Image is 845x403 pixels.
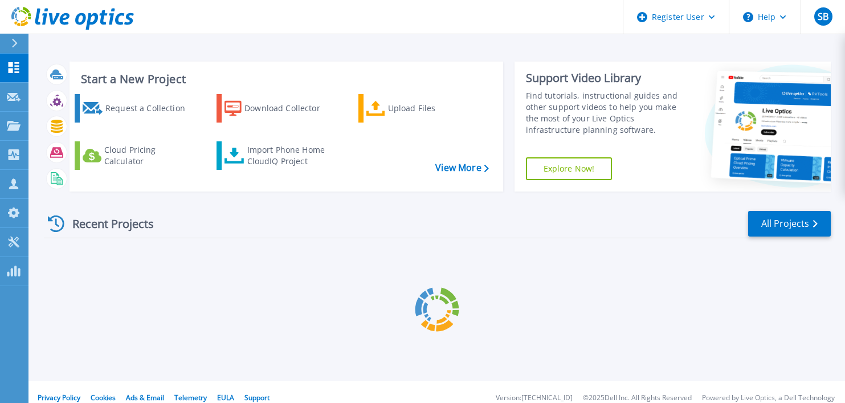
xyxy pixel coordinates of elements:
[358,94,475,123] a: Upload Files
[81,73,488,86] h3: Start a New Project
[818,12,828,21] span: SB
[105,97,189,120] div: Request a Collection
[104,144,189,167] div: Cloud Pricing Calculator
[526,90,684,136] div: Find tutorials, instructional guides and other support videos to help you make the most of your L...
[388,97,472,120] div: Upload Files
[496,394,573,402] li: Version: [TECHNICAL_ID]
[526,157,613,180] a: Explore Now!
[217,393,234,402] a: EULA
[174,393,207,402] a: Telemetry
[435,162,488,173] a: View More
[91,393,116,402] a: Cookies
[126,393,164,402] a: Ads & Email
[38,393,80,402] a: Privacy Policy
[526,71,684,86] div: Support Video Library
[583,394,692,402] li: © 2025 Dell Inc. All Rights Reserved
[244,97,330,120] div: Download Collector
[217,94,333,123] a: Download Collector
[244,393,270,402] a: Support
[748,211,831,237] a: All Projects
[75,94,191,123] a: Request a Collection
[702,394,835,402] li: Powered by Live Optics, a Dell Technology
[44,210,169,238] div: Recent Projects
[75,141,191,170] a: Cloud Pricing Calculator
[247,144,336,167] div: Import Phone Home CloudIQ Project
